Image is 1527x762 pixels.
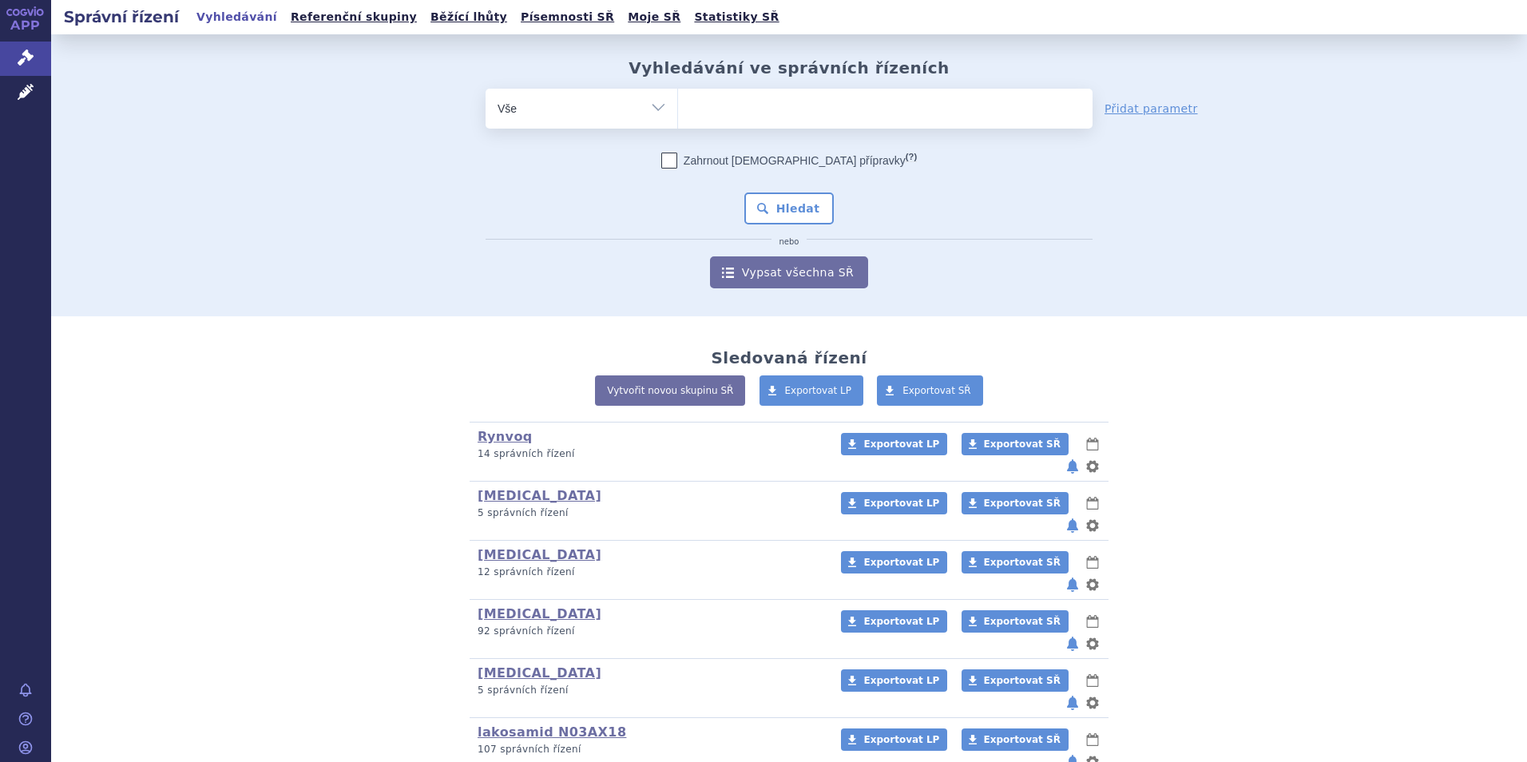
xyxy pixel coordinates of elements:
[1065,634,1081,653] button: notifikace
[286,6,422,28] a: Referenční skupiny
[1085,634,1101,653] button: nastavení
[478,447,820,461] p: 14 správních řízení
[1105,101,1198,117] a: Přidat parametr
[711,348,867,367] h2: Sledovaná řízení
[863,734,939,745] span: Exportovat LP
[863,498,939,509] span: Exportovat LP
[51,6,192,28] h2: Správní řízení
[1085,612,1101,631] button: lhůty
[984,557,1061,568] span: Exportovat SŘ
[760,375,864,406] a: Exportovat LP
[841,669,947,692] a: Exportovat LP
[478,429,533,444] a: Rynvoq
[516,6,619,28] a: Písemnosti SŘ
[962,433,1069,455] a: Exportovat SŘ
[661,153,917,169] label: Zahrnout [DEMOGRAPHIC_DATA] přípravky
[478,547,601,562] a: [MEDICAL_DATA]
[863,616,939,627] span: Exportovat LP
[984,498,1061,509] span: Exportovat SŘ
[962,669,1069,692] a: Exportovat SŘ
[962,610,1069,633] a: Exportovat SŘ
[478,684,820,697] p: 5 správních řízení
[962,492,1069,514] a: Exportovat SŘ
[877,375,983,406] a: Exportovat SŘ
[623,6,685,28] a: Moje SŘ
[710,256,868,288] a: Vypsat všechna SŘ
[863,675,939,686] span: Exportovat LP
[689,6,783,28] a: Statistiky SŘ
[902,385,971,396] span: Exportovat SŘ
[841,492,947,514] a: Exportovat LP
[863,439,939,450] span: Exportovat LP
[478,724,626,740] a: lakosamid N03AX18
[906,152,917,162] abbr: (?)
[771,237,807,247] i: nebo
[1065,693,1081,712] button: notifikace
[1065,575,1081,594] button: notifikace
[1085,435,1101,454] button: lhůty
[984,734,1061,745] span: Exportovat SŘ
[478,506,820,520] p: 5 správních řízení
[1085,671,1101,690] button: lhůty
[863,557,939,568] span: Exportovat LP
[744,192,835,224] button: Hledat
[1085,457,1101,476] button: nastavení
[962,551,1069,573] a: Exportovat SŘ
[984,616,1061,627] span: Exportovat SŘ
[478,625,820,638] p: 92 správních řízení
[595,375,745,406] a: Vytvořit novou skupinu SŘ
[1085,516,1101,535] button: nastavení
[1085,575,1101,594] button: nastavení
[1085,730,1101,749] button: lhůty
[984,439,1061,450] span: Exportovat SŘ
[478,743,820,756] p: 107 správních řízení
[841,433,947,455] a: Exportovat LP
[841,610,947,633] a: Exportovat LP
[962,728,1069,751] a: Exportovat SŘ
[841,551,947,573] a: Exportovat LP
[629,58,950,77] h2: Vyhledávání ve správních řízeních
[1065,457,1081,476] button: notifikace
[478,665,601,681] a: [MEDICAL_DATA]
[192,6,282,28] a: Vyhledávání
[1065,516,1081,535] button: notifikace
[1085,553,1101,572] button: lhůty
[984,675,1061,686] span: Exportovat SŘ
[478,566,820,579] p: 12 správních řízení
[426,6,512,28] a: Běžící lhůty
[785,385,852,396] span: Exportovat LP
[841,728,947,751] a: Exportovat LP
[1085,693,1101,712] button: nastavení
[478,488,601,503] a: [MEDICAL_DATA]
[1085,494,1101,513] button: lhůty
[478,606,601,621] a: [MEDICAL_DATA]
